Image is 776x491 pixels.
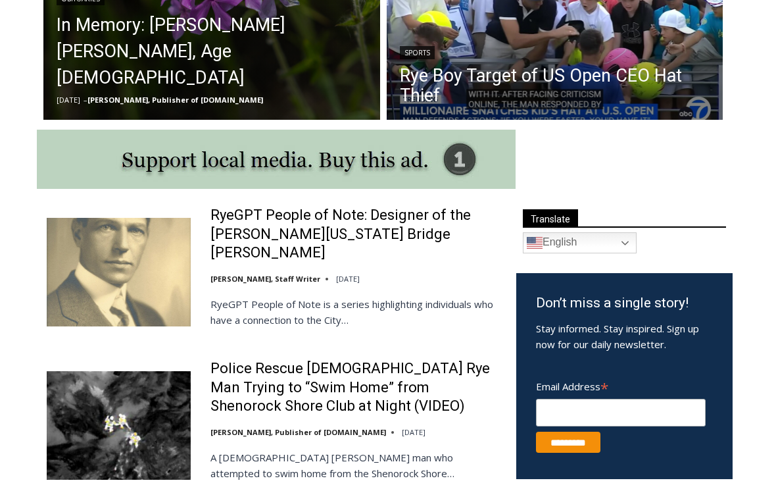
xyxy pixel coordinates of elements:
[210,427,386,437] a: [PERSON_NAME], Publisher of [DOMAIN_NAME]
[536,321,713,352] p: Stay informed. Stay inspired. Sign up now for our daily newsletter.
[536,373,706,397] label: Email Address
[57,12,367,91] a: In Memory: [PERSON_NAME] [PERSON_NAME], Age [DEMOGRAPHIC_DATA]
[86,24,325,36] div: No Generators on Trucks so No Noise or Pollution
[47,371,191,479] img: Police Rescue 51 Year Old Rye Man Trying to “Swim Home” from Shenorock Shore Club at Night (VIDEO)
[523,232,637,253] a: English
[57,95,80,105] time: [DATE]
[210,274,320,284] a: [PERSON_NAME], Staff Writer
[210,206,499,263] a: RyeGPT People of Note: Designer of the [PERSON_NAME][US_STATE] Bridge [PERSON_NAME]
[391,4,475,60] a: Book [PERSON_NAME]'s Good Humor for Your Event
[523,209,578,227] span: Translate
[37,130,516,189] img: support local media, buy this ad
[332,1,621,128] div: "The first chef I interviewed talked about coming to [GEOGRAPHIC_DATA] from [GEOGRAPHIC_DATA] in ...
[336,274,360,284] time: [DATE]
[135,82,193,157] div: "clearly one of the favorites in the [GEOGRAPHIC_DATA] neighborhood"
[4,136,129,186] span: Open Tues. - Sun. [PHONE_NUMBER]
[47,218,191,326] img: RyeGPT People of Note: Designer of the George Washington Bridge Othmar Ammann
[1,132,132,164] a: Open Tues. - Sun. [PHONE_NUMBER]
[87,95,263,105] a: [PERSON_NAME], Publisher of [DOMAIN_NAME]
[316,128,637,164] a: Intern @ [DOMAIN_NAME]
[210,450,499,481] p: A [DEMOGRAPHIC_DATA] [PERSON_NAME] man who attempted to swim home from the Shenorock Shore…
[344,131,610,161] span: Intern @ [DOMAIN_NAME]
[400,66,710,105] a: Rye Boy Target of US Open CEO Hat Thief
[84,95,87,105] span: –
[400,46,435,59] a: Sports
[402,427,425,437] time: [DATE]
[210,359,499,416] a: Police Rescue [DEMOGRAPHIC_DATA] Rye Man Trying to “Swim Home” from Shenorock Shore Club at Night...
[536,293,713,314] h3: Don’t miss a single story!
[400,14,458,51] h4: Book [PERSON_NAME]'s Good Humor for Your Event
[527,235,543,251] img: en
[210,296,499,328] p: RyeGPT People of Note is a series highlighting individuals who have a connection to the City…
